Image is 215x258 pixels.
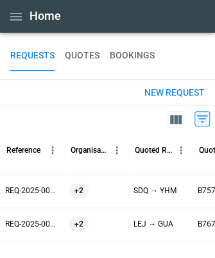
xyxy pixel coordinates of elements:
[71,146,108,155] div: Organisation
[5,219,59,230] p: REQ-2025-003450
[173,142,189,159] button: Quoted Route column menu
[10,40,55,71] button: REQUESTS
[6,146,40,155] div: Reference
[134,80,215,105] button: New request
[133,185,176,196] p: SDQ → YHM
[135,146,173,155] div: Quoted Route
[69,175,89,207] span: +2
[69,208,89,241] span: +2
[108,142,125,159] button: Organisation column menu
[65,40,99,71] button: QUOTES
[30,8,61,24] h1: Home
[44,142,61,159] button: Reference column menu
[133,219,173,230] p: LEJ → GUA
[5,185,59,196] p: REQ-2025-003451
[110,40,155,71] button: BOOKINGS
